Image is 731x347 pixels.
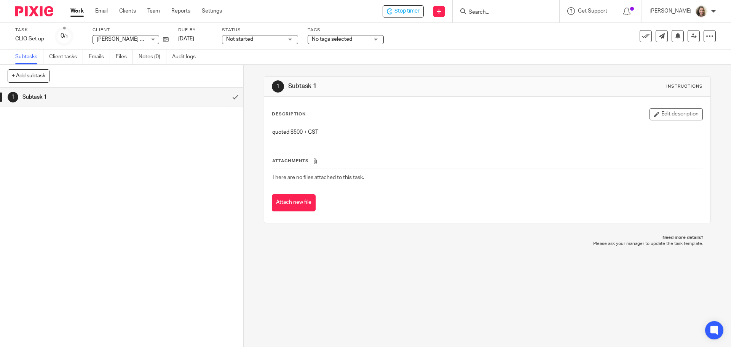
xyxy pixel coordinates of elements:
a: Client tasks [49,50,83,64]
label: Status [222,27,298,33]
div: CLIO Set up [15,35,46,43]
a: Clients [119,7,136,15]
label: Tags [308,27,384,33]
button: + Add subtask [8,69,49,82]
img: IMG_7896.JPG [695,5,707,18]
a: Work [70,7,84,15]
a: Subtasks [15,50,43,64]
div: Joshua Krueger Law Corporation - CLIO Set up [383,5,424,18]
div: 1 [272,80,284,93]
span: Not started [226,37,253,42]
a: Emails [89,50,110,64]
input: Search [468,9,536,16]
label: Due by [178,27,212,33]
img: Pixie [15,6,53,16]
a: Email [95,7,108,15]
div: 0 [61,32,68,40]
a: Reports [171,7,190,15]
h1: Subtask 1 [22,91,154,103]
p: Please ask your manager to update the task template. [271,241,703,247]
h1: Subtask 1 [288,82,504,90]
span: Get Support [578,8,607,14]
p: quoted $500 + GST [272,128,702,136]
p: [PERSON_NAME] [650,7,691,15]
span: [PERSON_NAME] Law Corporation [97,37,179,42]
button: Attach new file [272,194,316,211]
span: Attachments [272,159,309,163]
small: /1 [64,34,68,38]
span: Stop timer [394,7,420,15]
p: Description [272,111,306,117]
a: Files [116,50,133,64]
div: 1 [8,92,18,102]
button: Edit description [650,108,703,120]
label: Task [15,27,46,33]
a: Settings [202,7,222,15]
label: Client [93,27,169,33]
span: No tags selected [312,37,352,42]
span: [DATE] [178,36,194,42]
div: Instructions [666,83,703,90]
span: There are no files attached to this task. [272,175,364,180]
a: Notes (0) [139,50,166,64]
p: Need more details? [271,235,703,241]
a: Audit logs [172,50,201,64]
a: Team [147,7,160,15]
